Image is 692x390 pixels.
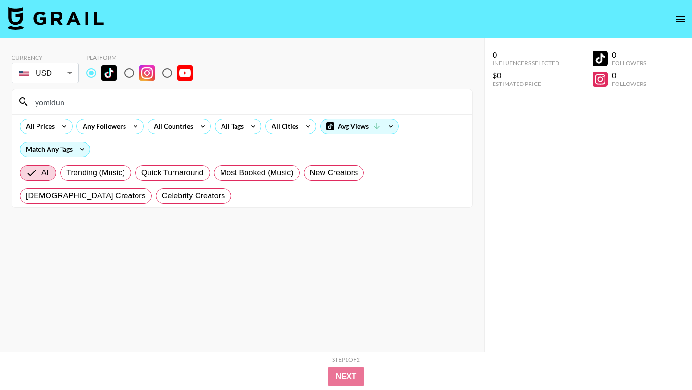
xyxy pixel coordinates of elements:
div: USD [13,65,77,82]
div: All Tags [215,119,246,134]
span: New Creators [310,167,358,179]
div: Followers [612,80,646,87]
div: All Prices [20,119,57,134]
div: $0 [493,71,559,80]
img: YouTube [177,65,193,81]
button: open drawer [671,10,690,29]
div: 0 [612,50,646,60]
div: Platform [86,54,200,61]
div: Match Any Tags [20,142,90,157]
div: All Countries [148,119,195,134]
div: Followers [612,60,646,67]
img: Instagram [139,65,155,81]
div: Influencers Selected [493,60,559,67]
span: Trending (Music) [66,167,125,179]
span: All [41,167,50,179]
div: 0 [493,50,559,60]
span: [DEMOGRAPHIC_DATA] Creators [26,190,146,202]
span: Most Booked (Music) [220,167,294,179]
div: Step 1 of 2 [332,356,360,363]
div: Estimated Price [493,80,559,87]
input: Search by User Name [29,94,467,110]
button: Next [328,367,364,386]
div: 0 [612,71,646,80]
img: TikTok [101,65,117,81]
div: Currency [12,54,79,61]
div: All Cities [266,119,300,134]
span: Celebrity Creators [162,190,225,202]
div: Any Followers [77,119,128,134]
img: Grail Talent [8,7,104,30]
div: Avg Views [321,119,398,134]
span: Quick Turnaround [141,167,204,179]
